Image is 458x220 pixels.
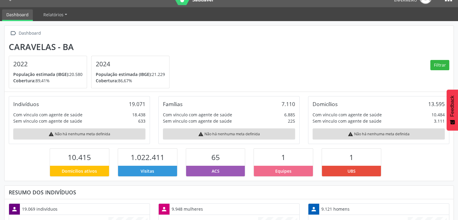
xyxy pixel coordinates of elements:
i:  [9,29,17,38]
div: 10.484 [432,112,445,118]
button: Feedback - Mostrar pesquisa [447,90,458,130]
div: 6.885 [284,112,295,118]
span: Domicílios ativos [62,168,97,174]
span: Visitas [141,168,154,174]
div: Não há nenhuma meta definida [163,128,295,140]
div: 19.071 [129,101,145,107]
span: ACS [212,168,220,174]
span: 1 [281,152,285,162]
div: Com vínculo com agente de saúde [13,112,83,118]
div: Com vínculo com agente de saúde [163,112,232,118]
div: 9.948 mulheres [170,204,205,214]
span: UBS [347,168,356,174]
div: 225 [288,118,295,124]
div: 18.438 [132,112,145,118]
span: Relatórios [43,12,64,17]
p: 21.229 [96,71,165,77]
div: Sem vínculo com agente de saúde [13,118,82,124]
h4: 2024 [96,60,165,68]
span: 1.022.411 [131,152,164,162]
p: 89,41% [13,77,83,84]
span: Equipes [275,168,291,174]
div: Domicílios [313,101,338,107]
div: Caravelas - BA [9,42,174,52]
h4: 2022 [13,60,83,68]
i: warning [48,131,54,137]
span: 65 [211,152,220,162]
span: População estimada (IBGE): [13,71,69,77]
span: 1 [349,152,354,162]
i: warning [348,131,353,137]
span: Cobertura: [96,78,118,83]
div: Famílias [163,101,182,107]
div: 19.069 indivíduos [20,204,60,214]
a:  Dashboard [9,29,42,38]
div: 9.121 homens [319,204,352,214]
div: 7.110 [282,101,295,107]
span: Feedback [450,96,455,117]
p: 86,67% [96,77,165,84]
div: 3.111 [434,118,445,124]
div: Sem vínculo com agente de saúde [313,118,382,124]
div: Dashboard [17,29,42,38]
span: Cobertura: [13,78,36,83]
span: População estimada (IBGE): [96,71,152,77]
div: Sem vínculo com agente de saúde [163,118,232,124]
div: Não há nenhuma meta definida [13,128,145,140]
button: Filtrar [430,60,449,70]
div: Resumo dos indivíduos [9,189,449,196]
div: Indivíduos [13,101,39,107]
div: 13.595 [428,101,445,107]
a: Dashboard [2,9,33,21]
div: 633 [138,118,145,124]
a: Relatórios [39,9,71,20]
i: person [161,206,167,212]
i: warning [198,131,204,137]
i: person [310,206,317,212]
div: Não há nenhuma meta definida [313,128,445,140]
span: 10.415 [68,152,91,162]
p: 20.580 [13,71,83,77]
div: Com vínculo com agente de saúde [313,112,382,118]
